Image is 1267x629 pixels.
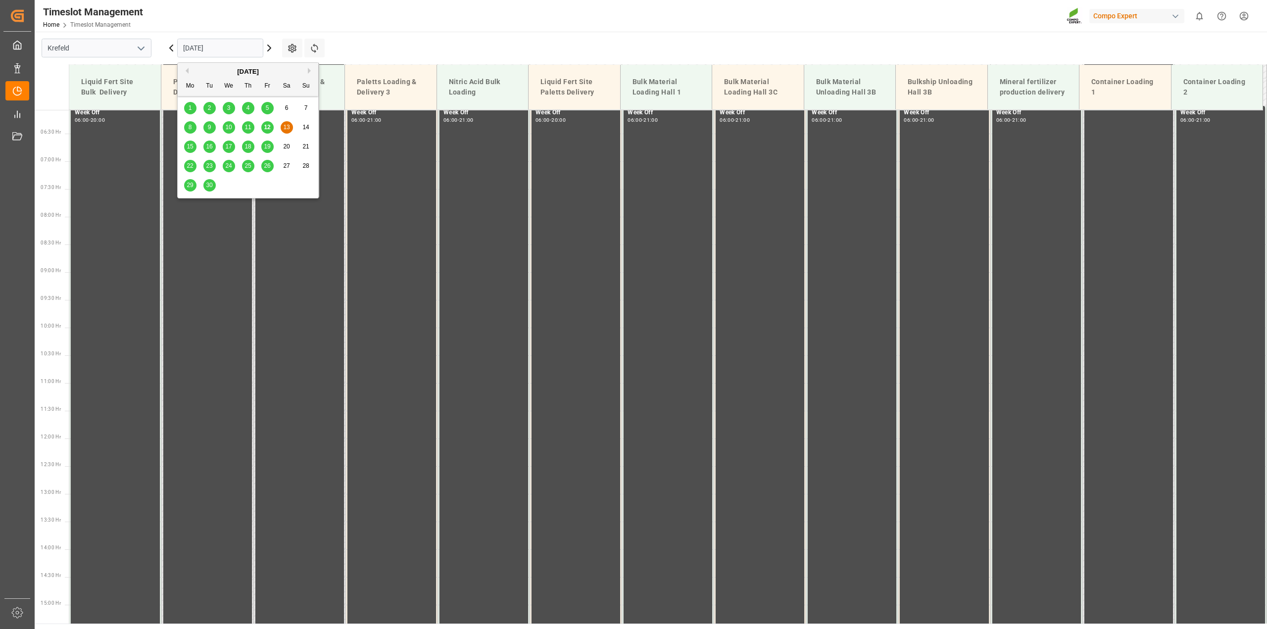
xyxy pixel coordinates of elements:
div: 21:00 [735,118,750,122]
div: Week Off [1180,108,1261,118]
div: Choose Thursday, September 25th, 2025 [242,160,254,172]
div: Choose Tuesday, September 2nd, 2025 [203,102,216,114]
span: 13 [283,124,290,131]
div: 06:00 [904,118,918,122]
span: 11:00 Hr [41,379,61,384]
span: 14 [302,124,309,131]
span: 11 [244,124,251,131]
div: Choose Wednesday, September 3rd, 2025 [223,102,235,114]
button: Compo Expert [1089,6,1188,25]
div: 21:00 [459,118,474,122]
span: 07:30 Hr [41,185,61,190]
div: 06:00 [536,118,550,122]
div: Choose Sunday, September 14th, 2025 [300,121,312,134]
div: Su [300,80,312,93]
div: Liquid Fert Site Bulk Delivery [77,73,153,101]
div: 06:00 [628,118,642,122]
span: 25 [244,162,251,169]
span: 1 [189,104,192,111]
div: Week Off [996,108,1077,118]
div: Bulk Material Loading Hall 1 [629,73,704,101]
div: Choose Monday, September 29th, 2025 [184,179,196,192]
span: 14:00 Hr [41,545,61,550]
div: 21:00 [828,118,842,122]
span: 09:00 Hr [41,268,61,273]
span: 08:00 Hr [41,212,61,218]
span: 18 [244,143,251,150]
div: Choose Thursday, September 4th, 2025 [242,102,254,114]
span: 30 [206,182,212,189]
div: Choose Monday, September 15th, 2025 [184,141,196,153]
span: 26 [264,162,270,169]
span: 17 [225,143,232,150]
span: 7 [304,104,308,111]
div: 06:00 [443,118,458,122]
div: - [734,118,735,122]
span: 24 [225,162,232,169]
div: Choose Saturday, September 20th, 2025 [281,141,293,153]
div: Choose Monday, September 1st, 2025 [184,102,196,114]
span: 9 [208,124,211,131]
div: 06:00 [1180,118,1195,122]
div: - [366,118,367,122]
span: 23 [206,162,212,169]
div: - [89,118,91,122]
div: Choose Friday, September 12th, 2025 [261,121,274,134]
div: Choose Tuesday, September 30th, 2025 [203,179,216,192]
span: 11:30 Hr [41,406,61,412]
div: Liquid Fert Site Paletts Delivery [536,73,612,101]
div: 20:00 [551,118,566,122]
div: Week Off [351,108,432,118]
img: Screenshot%202023-09-29%20at%2010.02.21.png_1712312052.png [1067,7,1082,25]
div: Sa [281,80,293,93]
div: Container Loading 2 [1179,73,1255,101]
div: Bulk Material Unloading Hall 3B [812,73,888,101]
span: 5 [266,104,269,111]
div: Choose Saturday, September 13th, 2025 [281,121,293,134]
div: [DATE] [178,67,318,77]
span: 15:00 Hr [41,600,61,606]
div: Choose Sunday, September 28th, 2025 [300,160,312,172]
div: Choose Tuesday, September 23rd, 2025 [203,160,216,172]
div: Week Off [628,108,708,118]
button: open menu [133,41,148,56]
div: - [642,118,643,122]
div: month 2025-09 [181,98,316,195]
div: Bulkship Unloading Hall 3B [904,73,979,101]
span: 2 [208,104,211,111]
span: 3 [227,104,231,111]
div: 06:00 [720,118,734,122]
div: 06:00 [996,118,1011,122]
div: Choose Saturday, September 27th, 2025 [281,160,293,172]
div: Nitric Acid Bulk Loading [445,73,521,101]
button: show 0 new notifications [1188,5,1211,27]
span: 12 [264,124,270,131]
span: 21 [302,143,309,150]
div: 21:00 [1196,118,1211,122]
div: - [1195,118,1196,122]
span: 19 [264,143,270,150]
div: Tu [203,80,216,93]
span: 4 [246,104,250,111]
span: 13:30 Hr [41,517,61,523]
span: 12:30 Hr [41,462,61,467]
div: 06:00 [75,118,89,122]
div: Choose Tuesday, September 9th, 2025 [203,121,216,134]
div: 21:00 [920,118,934,122]
div: Container Loading 1 [1087,73,1163,101]
div: Timeslot Management [43,4,143,19]
div: Choose Wednesday, September 24th, 2025 [223,160,235,172]
div: Choose Wednesday, September 17th, 2025 [223,141,235,153]
div: Choose Friday, September 19th, 2025 [261,141,274,153]
div: Choose Sunday, September 7th, 2025 [300,102,312,114]
div: 21:00 [1012,118,1026,122]
div: Week Off [75,108,156,118]
input: Type to search/select [42,39,151,57]
div: Choose Thursday, September 11th, 2025 [242,121,254,134]
div: Week Off [812,108,892,118]
span: 27 [283,162,290,169]
div: Week Off [904,108,984,118]
span: 10:00 Hr [41,323,61,329]
div: Paletts Loading & Delivery 3 [353,73,429,101]
a: Home [43,21,59,28]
